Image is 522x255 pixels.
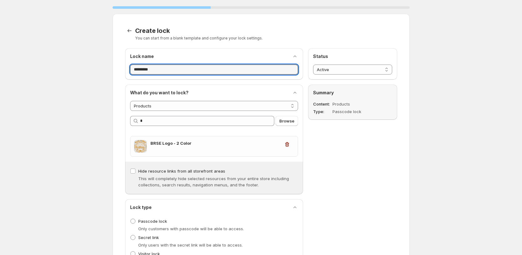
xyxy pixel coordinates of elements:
h2: Summary [313,90,392,96]
span: Hide resource links from all storefront areas [138,169,225,174]
button: Browse [276,116,298,126]
span: Passcode lock [138,219,167,224]
span: Browse [279,118,294,124]
h3: BRSE Logo - 2 Color [150,140,280,146]
h2: What do you want to lock? [130,90,189,96]
h2: Lock name [130,53,154,60]
span: Secret link [138,235,159,240]
span: This will completely hide selected resources from your entire store including collections, search... [138,176,289,187]
span: Create lock [135,27,170,34]
dt: Type: [313,108,331,115]
dd: Passcode lock [332,108,376,115]
dd: Products [332,101,376,107]
span: Only users with the secret link will be able to access. [138,242,243,247]
h2: Status [313,53,392,60]
span: Only customers with passcode will be able to access. [138,226,244,231]
dt: Content: [313,101,331,107]
h2: Lock type [130,204,152,211]
p: You can start from a blank template and configure your lock settings. [135,36,397,41]
button: Back to templates [125,26,134,35]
